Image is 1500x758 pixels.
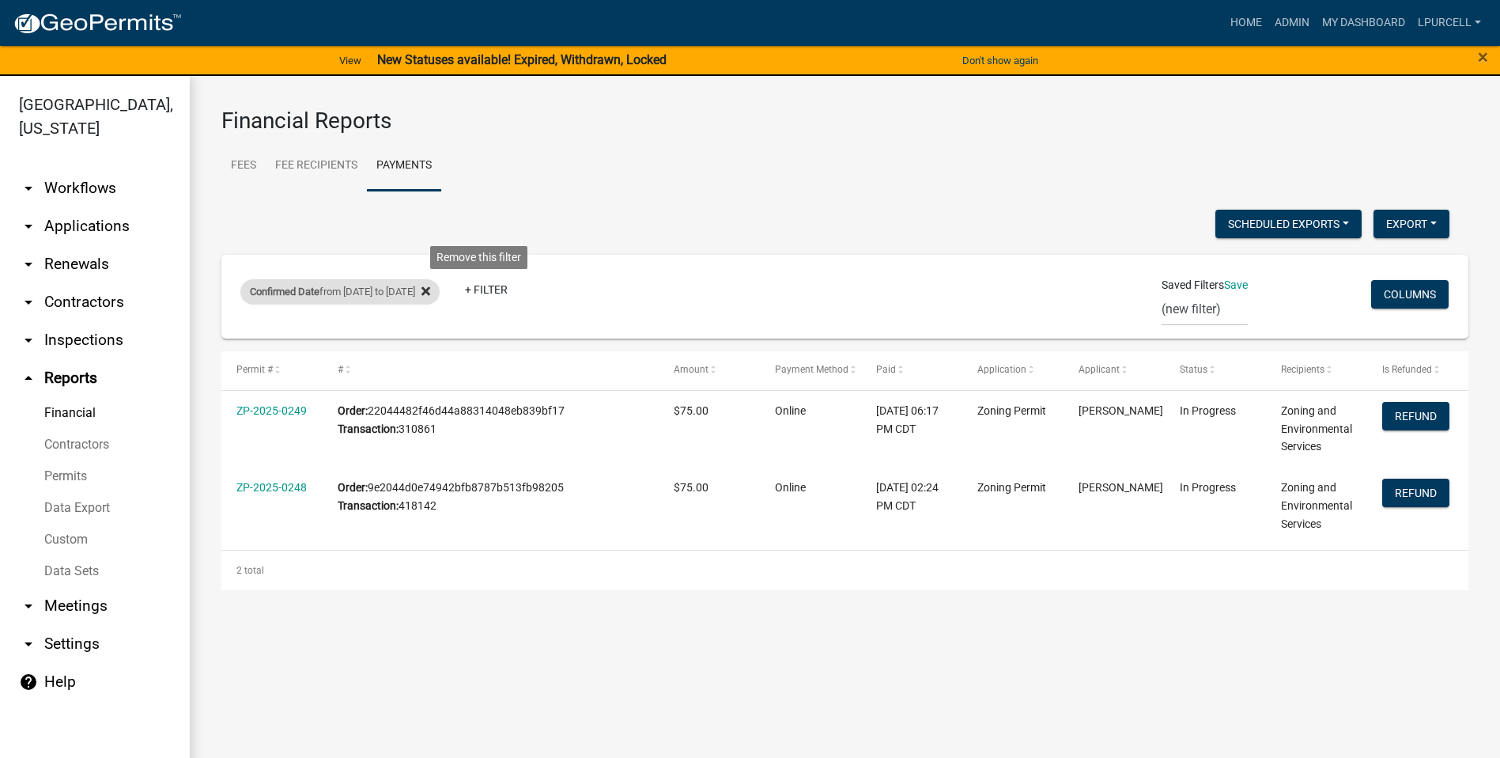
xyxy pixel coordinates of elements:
[19,179,38,198] i: arrow_drop_down
[977,404,1046,417] span: Zoning Permit
[1371,280,1449,309] button: Columns
[19,293,38,312] i: arrow_drop_down
[659,351,760,389] datatable-header-cell: Amount
[236,481,307,494] a: ZP-2025-0248
[1268,8,1316,38] a: Admin
[962,351,1064,389] datatable-header-cell: Application
[1079,404,1163,417] span: Tera Marie Krueger
[1079,364,1120,375] span: Applicant
[1382,479,1449,507] button: Refund
[377,52,667,67] strong: New Statuses available! Expired, Withdrawn, Locked
[240,279,440,305] div: from [DATE] to [DATE]
[1180,404,1236,417] span: In Progress
[760,351,861,389] datatable-header-cell: Payment Method
[1079,481,1163,494] span: Joseph Booker
[1215,210,1362,238] button: Scheduled Exports
[338,364,343,375] span: #
[250,286,319,298] span: Confirmed Date
[1382,402,1449,430] button: Refund
[236,404,307,417] a: ZP-2025-0249
[1382,487,1449,500] wm-modal-confirm: Refund Payment
[338,481,368,494] b: Order:
[19,255,38,274] i: arrow_drop_down
[1281,481,1352,530] span: Zoning and Environmental Services
[1266,351,1367,389] datatable-header-cell: Recipients
[452,275,520,304] a: + Filter
[1382,364,1432,375] span: Is Refunded
[19,331,38,350] i: arrow_drop_down
[775,481,806,494] span: Online
[323,351,659,389] datatable-header-cell: #
[338,402,643,438] div: 22044482f46d44a88314048eb839bf17 310861
[221,551,1468,590] div: 2 total
[1180,364,1207,375] span: Status
[956,47,1045,74] button: Don't show again
[333,47,368,74] a: View
[221,141,266,191] a: Fees
[1064,351,1165,389] datatable-header-cell: Applicant
[266,141,367,191] a: Fee Recipients
[338,423,399,435] b: Transaction:
[19,673,38,692] i: help
[1180,481,1236,494] span: In Progress
[19,635,38,654] i: arrow_drop_down
[19,369,38,388] i: arrow_drop_up
[876,479,947,515] div: [DATE] 02:24 PM CDT
[1411,8,1487,38] a: lpurcell
[1162,277,1224,294] span: Saved Filters
[1224,279,1248,291] a: Save
[977,364,1026,375] span: Application
[876,402,947,438] div: [DATE] 06:17 PM CDT
[1478,47,1488,66] button: Close
[1373,210,1449,238] button: Export
[876,364,896,375] span: Paid
[1382,411,1449,423] wm-modal-confirm: Refund Payment
[221,108,1468,135] h3: Financial Reports
[775,404,806,417] span: Online
[674,364,708,375] span: Amount
[19,217,38,236] i: arrow_drop_down
[338,499,399,512] b: Transaction:
[1316,8,1411,38] a: My Dashboard
[1165,351,1266,389] datatable-header-cell: Status
[977,481,1046,494] span: Zoning Permit
[367,141,441,191] a: Payments
[861,351,962,389] datatable-header-cell: Paid
[338,479,643,515] div: 9e2044d0e74942bfb8787b513fb98205 418142
[1281,404,1352,453] span: Zoning and Environmental Services
[221,351,323,389] datatable-header-cell: Permit #
[236,364,273,375] span: Permit #
[430,246,527,269] div: Remove this filter
[19,597,38,616] i: arrow_drop_down
[674,404,708,417] span: $75.00
[775,364,848,375] span: Payment Method
[674,481,708,494] span: $75.00
[338,404,368,417] b: Order:
[1281,364,1324,375] span: Recipients
[1478,46,1488,68] span: ×
[1224,8,1268,38] a: Home
[1367,351,1468,389] datatable-header-cell: Is Refunded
